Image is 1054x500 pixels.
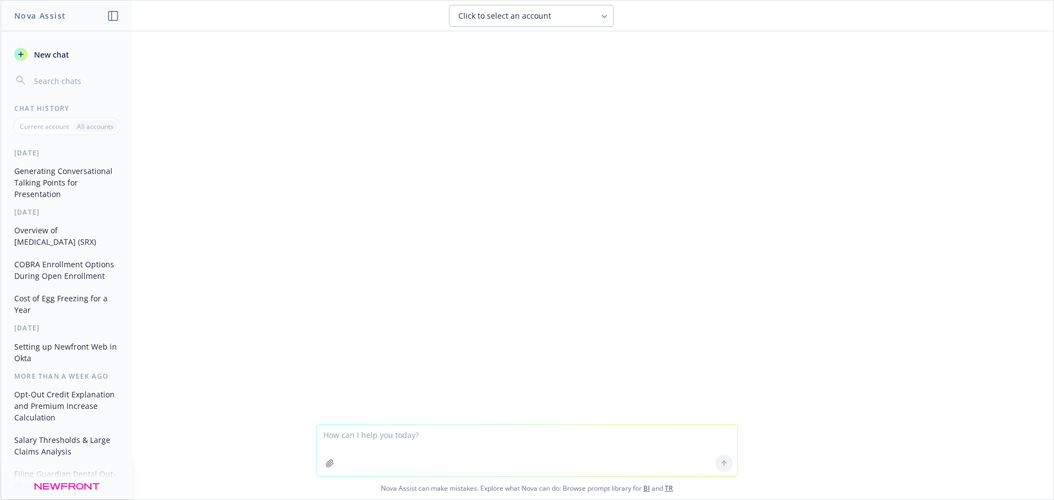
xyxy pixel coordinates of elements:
[5,477,1049,499] span: Nova Assist can make mistakes. Explore what Nova can do: Browse prompt library for and
[449,5,614,27] button: Click to select an account
[665,484,673,493] a: TR
[1,372,132,381] div: More than a week ago
[32,73,119,88] input: Search chats
[1,148,132,158] div: [DATE]
[458,10,551,21] span: Click to select an account
[1,104,132,113] div: Chat History
[1,323,132,333] div: [DATE]
[10,162,124,203] button: Generating Conversational Talking Points for Presentation
[10,385,124,426] button: Opt-Out Credit Explanation and Premium Increase Calculation
[10,465,124,495] button: Filing Guardian Dental Out-of-Network Claims
[77,122,114,131] p: All accounts
[14,10,66,21] h1: Nova Assist
[10,221,124,251] button: Overview of [MEDICAL_DATA] (SRX)
[10,44,124,64] button: New chat
[1,207,132,217] div: [DATE]
[20,122,69,131] p: Current account
[32,49,69,60] span: New chat
[10,431,124,460] button: Salary Thresholds & Large Claims Analysis
[10,338,124,367] button: Setting up Newfront Web in Okta
[10,289,124,319] button: Cost of Egg Freezing for a Year
[643,484,650,493] a: BI
[10,255,124,285] button: COBRA Enrollment Options During Open Enrollment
